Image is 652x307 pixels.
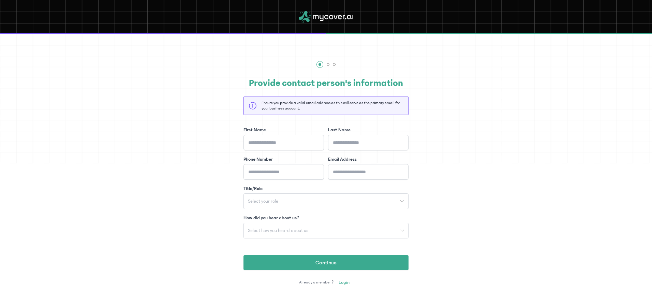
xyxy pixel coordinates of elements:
span: Already a member ? [299,280,334,285]
span: Select how you heard about us [244,228,312,233]
button: Select your role [243,193,409,209]
span: Select your role [244,199,282,204]
label: Email Address [328,156,357,163]
button: Continue [243,255,409,270]
a: Login [335,277,353,288]
label: Phone Number [243,156,273,163]
button: Select how you heard about us [243,223,409,238]
label: Last Name [328,127,351,133]
span: Continue [315,259,337,267]
label: How did you hear about us? [243,215,299,221]
label: Title/Role [243,185,263,192]
span: Login [339,279,350,286]
p: Ensure you provide a valid email address as this will serve as the primary email for your busines... [262,100,403,111]
h2: Provide contact person's information [243,76,409,90]
label: First Name [243,127,266,133]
